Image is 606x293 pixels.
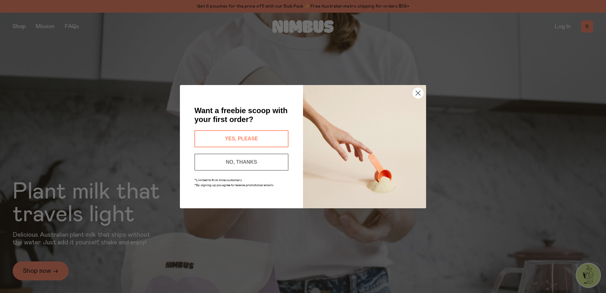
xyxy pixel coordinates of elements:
[194,179,242,182] span: *Limited to first-time customers
[413,88,424,99] button: Close dialog
[194,106,288,124] span: Want a freebie scoop with your first order?
[194,130,288,147] button: YES, PLEASE
[194,154,288,171] button: NO, THANKS
[194,184,273,187] span: *By signing up you agree to receive promotional emails
[303,85,426,208] img: c0d45117-8e62-4a02-9742-374a5db49d45.jpeg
